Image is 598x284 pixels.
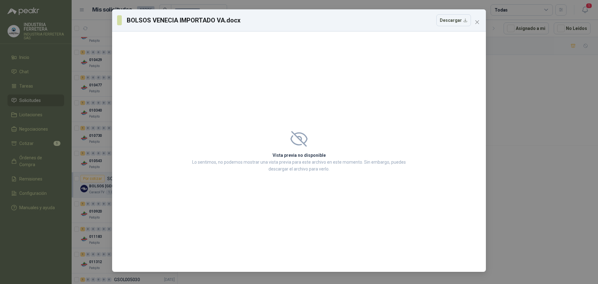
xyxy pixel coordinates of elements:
button: Descargar [436,14,471,26]
p: Lo sentimos, no podemos mostrar una vista previa para este archivo en este momento. Sin embargo, ... [190,159,408,172]
span: close [475,20,480,25]
h2: Vista previa no disponible [190,152,408,159]
button: Close [472,17,482,27]
h3: BOLSOS VENECIA IMPORTADO VA.docx [127,16,241,25]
